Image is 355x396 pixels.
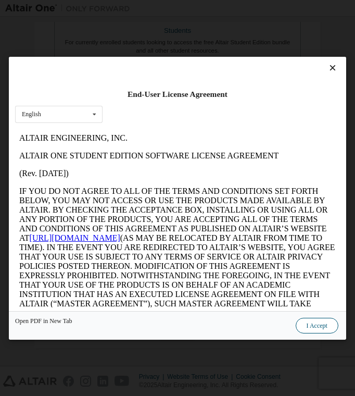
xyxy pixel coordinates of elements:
[4,22,321,31] p: ALTAIR ONE STUDENT EDITION SOFTWARE LICENSE AGREEMENT
[4,57,321,189] p: IF YOU DO NOT AGREE TO ALL OF THE TERMS AND CONDITIONS SET FORTH BELOW, YOU MAY NOT ACCESS OR USE...
[22,111,41,117] div: English
[296,318,338,333] button: I Accept
[15,89,340,100] div: End-User License Agreement
[4,40,321,49] p: (Rev. [DATE])
[15,318,72,324] a: Open PDF in New Tab
[4,4,321,14] p: ALTAIR ENGINEERING, INC.
[15,104,105,113] a: [URL][DOMAIN_NAME]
